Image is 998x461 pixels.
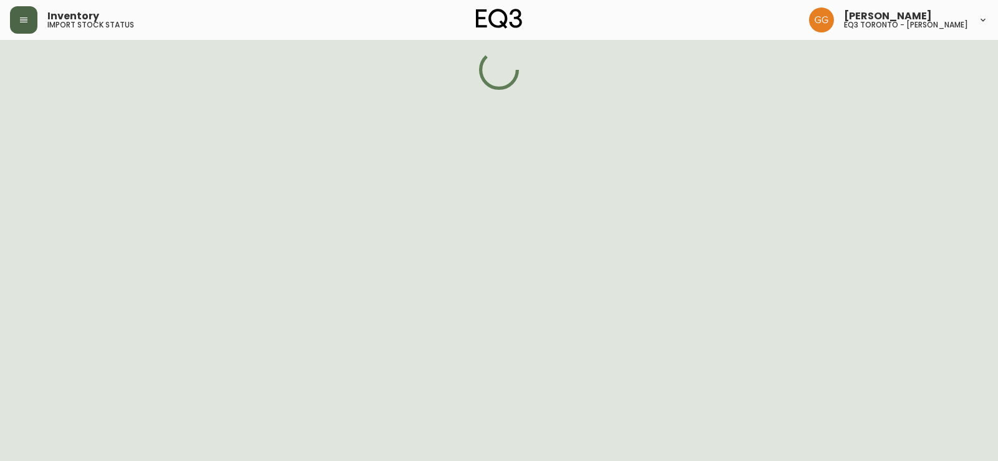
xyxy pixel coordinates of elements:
span: Inventory [47,11,99,21]
h5: eq3 toronto - [PERSON_NAME] [844,21,968,29]
h5: import stock status [47,21,134,29]
img: logo [476,9,522,29]
span: [PERSON_NAME] [844,11,932,21]
img: dbfc93a9366efef7dcc9a31eef4d00a7 [809,7,834,32]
